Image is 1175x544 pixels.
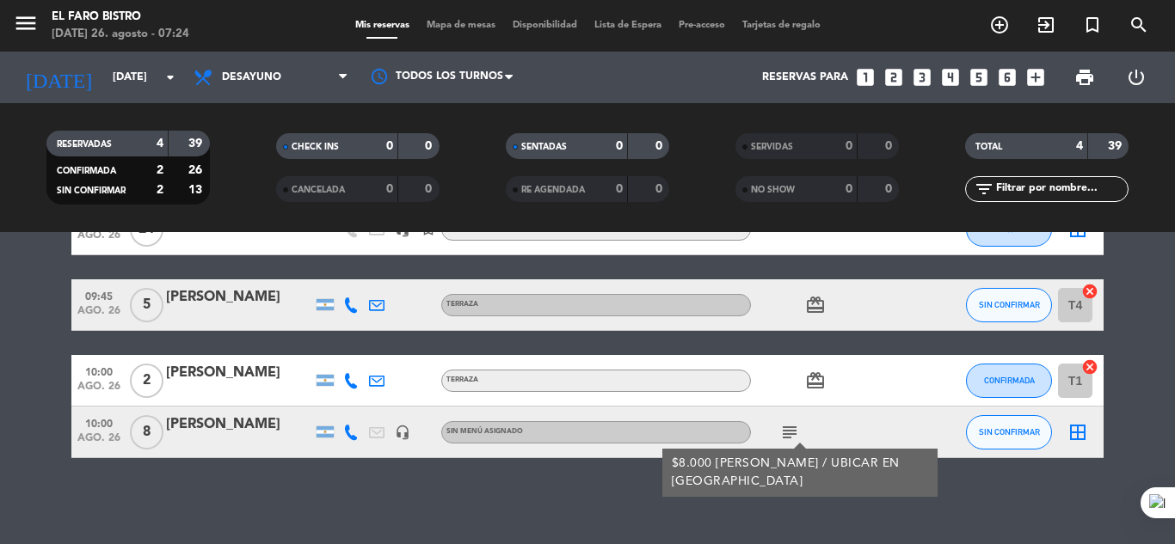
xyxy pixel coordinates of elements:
i: menu [13,10,39,36]
span: ago. 26 [77,305,120,325]
span: RESERVADAS [57,140,112,149]
button: SIN CONFIRMAR [966,288,1052,322]
span: SENTADAS [521,143,567,151]
span: Mapa de mesas [418,21,504,30]
span: Mis reservas [347,21,418,30]
i: add_box [1024,66,1047,89]
i: cancel [1081,283,1098,300]
i: power_settings_new [1126,67,1147,88]
span: 8 [130,415,163,449]
strong: 0 [425,183,435,195]
i: card_giftcard [805,370,826,391]
span: SERVIDAS [751,143,793,151]
span: ago. 26 [77,381,120,400]
strong: 39 [1108,140,1125,152]
span: 10:00 [77,413,120,432]
div: [PERSON_NAME] [166,362,312,384]
span: 09:45 [77,285,120,305]
i: looks_4 [939,66,962,89]
i: headset_mic [395,425,410,440]
span: ago. 26 [77,229,120,249]
strong: 2 [157,164,163,176]
span: 5 [130,288,163,322]
strong: 0 [655,140,666,152]
strong: 4 [157,138,163,150]
div: LOG OUT [1110,52,1162,103]
span: SIN CONFIRMAR [57,186,126,195]
span: Pre-acceso [670,21,734,30]
i: looks_5 [968,66,990,89]
span: RE AGENDADA [521,186,585,194]
span: TOTAL [975,143,1002,151]
div: $8.000 [PERSON_NAME] / UBICAR EN [GEOGRAPHIC_DATA] [672,455,929,491]
span: Terraza [446,301,478,308]
span: SIN CONFIRMAR [979,427,1040,437]
span: Reservas para [762,71,848,83]
i: card_giftcard [805,295,826,315]
strong: 39 [188,138,206,150]
span: Terraza [446,376,478,383]
span: 10:00 [77,361,120,381]
strong: 13 [188,184,206,196]
button: SIN CONFIRMAR [966,415,1052,449]
i: looks_two [883,66,905,89]
span: CONFIRMADA [984,376,1035,385]
i: subject [779,422,800,443]
strong: 0 [885,183,895,195]
span: CHECK INS [292,143,339,151]
span: CONFIRMADA [57,167,116,175]
strong: 4 [1076,140,1083,152]
span: ago. 26 [77,432,120,452]
strong: 0 [386,183,393,195]
i: filter_list [974,179,994,199]
span: Desayuno [222,71,281,83]
i: looks_one [854,66,877,89]
strong: 0 [846,183,852,195]
i: add_circle_outline [989,15,1010,35]
span: SIN CONFIRMAR [979,300,1040,309]
div: El Faro Bistro [52,9,189,26]
i: cancel [1081,358,1098,376]
button: menu [13,10,39,42]
i: search [1129,15,1149,35]
strong: 0 [846,140,852,152]
span: 2 [130,364,163,398]
i: turned_in_not [1082,15,1103,35]
i: looks_6 [996,66,1018,89]
strong: 2 [157,184,163,196]
strong: 0 [885,140,895,152]
span: Sin menú asignado [446,225,523,232]
div: [PERSON_NAME] [166,413,312,436]
strong: 0 [425,140,435,152]
span: CANCELADA [292,186,345,194]
strong: 0 [616,140,623,152]
i: exit_to_app [1036,15,1056,35]
span: Sin menú asignado [446,428,523,435]
span: Lista de Espera [586,21,670,30]
i: arrow_drop_down [160,67,181,88]
strong: 0 [386,140,393,152]
div: [PERSON_NAME] [166,286,312,309]
span: NO SHOW [751,186,795,194]
strong: 26 [188,164,206,176]
span: Disponibilidad [504,21,586,30]
i: border_all [1067,422,1088,443]
button: CONFIRMADA [966,364,1052,398]
i: looks_3 [911,66,933,89]
input: Filtrar por nombre... [994,180,1128,199]
strong: 0 [616,183,623,195]
strong: 0 [655,183,666,195]
div: [DATE] 26. agosto - 07:24 [52,26,189,43]
i: [DATE] [13,58,104,96]
span: Tarjetas de regalo [734,21,829,30]
span: print [1074,67,1095,88]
